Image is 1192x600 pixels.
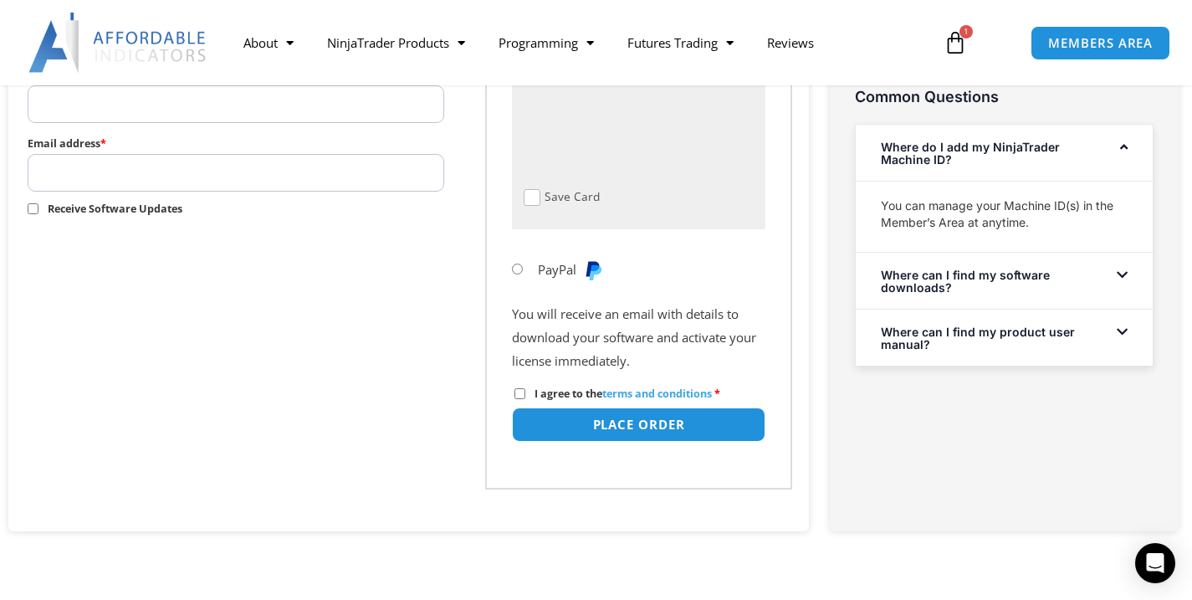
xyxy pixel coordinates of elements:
[856,310,1154,366] div: Where can I find my product user manual?
[855,87,1154,106] h3: Common Questions
[881,325,1075,351] a: Where can I find my product user manual?
[856,125,1154,181] div: Where do I add my NinjaTrader Machine ID?
[538,261,603,278] label: PayPal
[482,23,611,62] a: Programming
[512,408,765,442] button: Place order
[881,140,1060,167] a: Where do I add my NinjaTrader Machine ID?
[611,23,750,62] a: Futures Trading
[959,25,973,38] span: 1
[856,253,1154,309] div: Where can I find my software downloads?
[545,188,600,206] label: Save Card
[1135,543,1175,583] div: Open Intercom Messenger
[512,303,765,373] p: You will receive an email with details to download your software and activate your license immedi...
[28,133,444,154] label: Email address
[856,181,1154,252] div: Where do I add my NinjaTrader Machine ID?
[310,23,482,62] a: NinjaTrader Products
[1048,37,1153,49] span: MEMBERS AREA
[714,387,720,401] abbr: required
[750,23,831,62] a: Reviews
[602,387,712,401] a: terms and conditions
[514,388,525,399] input: I agree to theterms and conditions *
[28,203,38,214] input: Receive Software Updates
[48,202,182,216] span: Receive Software Updates
[918,18,992,67] a: 1
[227,23,310,62] a: About
[28,13,208,73] img: LogoAI | Affordable Indicators – NinjaTrader
[535,387,712,401] span: I agree to the
[227,23,930,62] nav: Menu
[1031,26,1170,60] a: MEMBERS AREA
[881,197,1128,231] p: You can manage your Machine ID(s) in the Member’s Area at anytime.
[583,260,603,280] img: PayPal
[881,268,1050,295] a: Where can I find my software downloads?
